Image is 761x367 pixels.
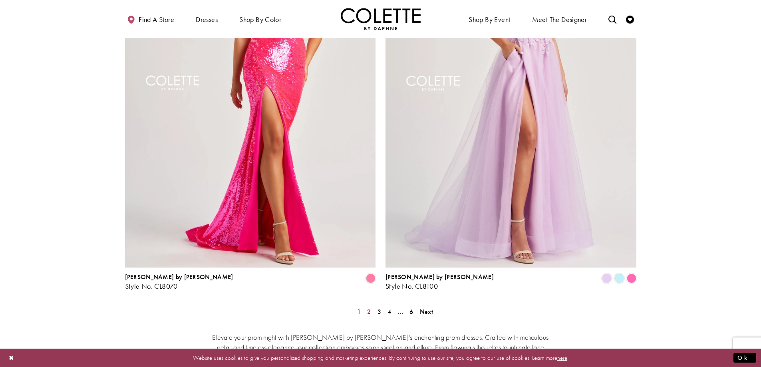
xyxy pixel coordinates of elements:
[375,306,383,317] a: Page 3
[125,273,233,281] span: [PERSON_NAME] by [PERSON_NAME]
[125,282,178,291] span: Style No. CL8070
[614,274,624,283] i: Light Blue
[395,306,405,317] a: ...
[125,8,176,30] a: Find a store
[530,8,589,30] a: Meet the designer
[467,8,512,30] span: Shop By Event
[355,306,363,317] span: Current Page
[125,274,233,290] div: Colette by Daphne Style No. CL8070
[417,306,435,317] a: Next Page
[409,307,413,316] span: 6
[385,282,438,291] span: Style No. CL8100
[196,16,218,24] span: Dresses
[58,352,703,363] p: Website uses cookies to give you personalized shopping and marketing experiences. By continuing t...
[139,16,174,24] span: Find a store
[557,353,567,361] a: here
[194,8,220,30] span: Dresses
[341,8,421,30] a: Visit Home Page
[366,274,376,283] i: Cotton Candy
[365,306,373,317] a: Page 2
[398,307,403,316] span: ...
[387,307,391,316] span: 4
[237,8,283,30] span: Shop by color
[341,8,421,30] img: Colette by Daphne
[420,307,433,316] span: Next
[5,351,18,365] button: Close Dialog
[407,306,415,317] a: Page 6
[378,307,381,316] span: 3
[469,16,510,24] span: Shop By Event
[385,274,494,290] div: Colette by Daphne Style No. CL8100
[239,16,281,24] span: Shop by color
[367,307,371,316] span: 2
[385,273,494,281] span: [PERSON_NAME] by [PERSON_NAME]
[606,8,618,30] a: Toggle search
[385,306,393,317] a: Page 4
[532,16,587,24] span: Meet the designer
[357,307,361,316] span: 1
[733,353,756,363] button: Submit Dialog
[627,274,636,283] i: Pink
[624,8,636,30] a: Check Wishlist
[602,274,612,283] i: Lilac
